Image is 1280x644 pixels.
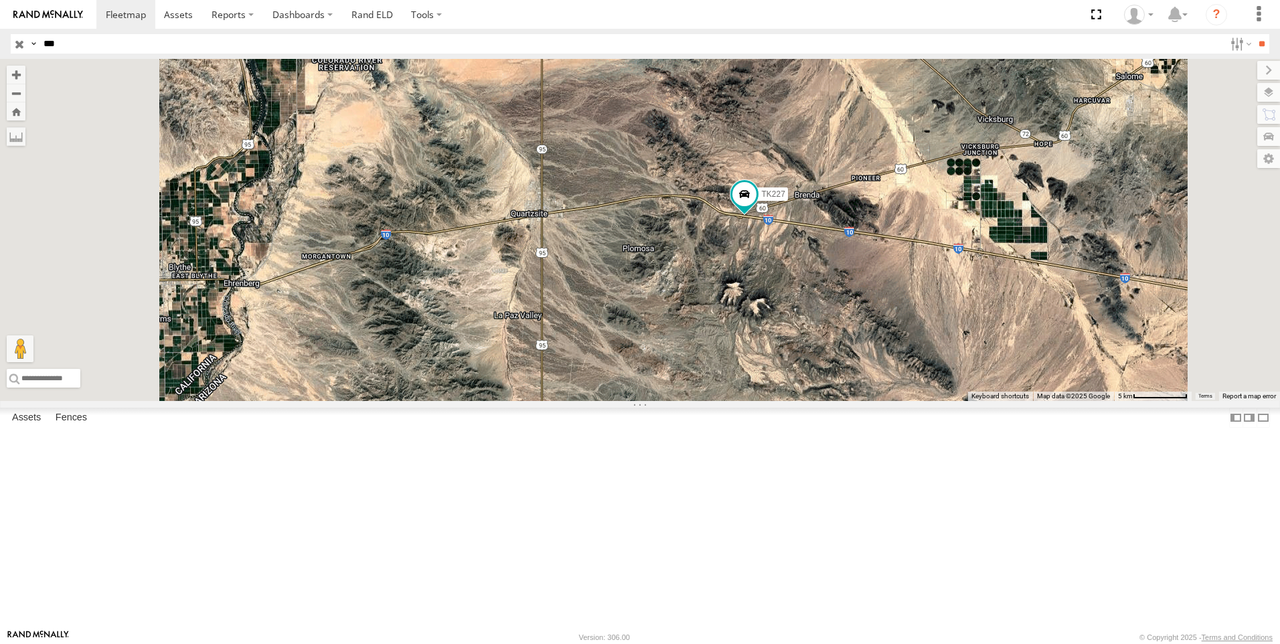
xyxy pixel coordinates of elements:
span: TK227 [762,189,785,199]
button: Zoom in [7,66,25,84]
i: ? [1206,4,1227,25]
label: Fences [49,408,94,427]
label: Hide Summary Table [1257,408,1270,427]
button: Zoom Home [7,102,25,120]
a: Report a map error [1222,392,1276,400]
div: Norma Casillas [1119,5,1158,25]
button: Drag Pegman onto the map to open Street View [7,335,33,362]
button: Keyboard shortcuts [971,392,1029,401]
a: Visit our Website [7,631,69,644]
label: Map Settings [1257,149,1280,168]
img: rand-logo.svg [13,10,83,19]
label: Dock Summary Table to the Left [1229,408,1243,427]
label: Dock Summary Table to the Right [1243,408,1256,427]
span: Map data ©2025 Google [1037,392,1110,400]
label: Search Filter Options [1225,34,1254,54]
label: Search Query [28,34,39,54]
a: Terms and Conditions [1202,633,1273,641]
span: 5 km [1118,392,1133,400]
a: Terms (opens in new tab) [1198,394,1212,399]
button: Zoom out [7,84,25,102]
label: Assets [5,408,48,427]
label: Measure [7,127,25,146]
div: Version: 306.00 [579,633,630,641]
div: © Copyright 2025 - [1139,633,1273,641]
button: Map Scale: 5 km per 78 pixels [1114,392,1192,401]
